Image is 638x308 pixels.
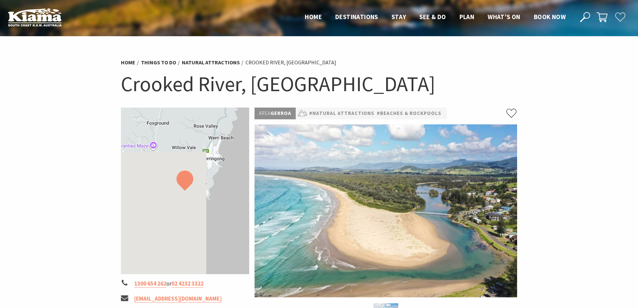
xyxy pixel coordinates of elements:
a: Natural Attractions [182,59,240,66]
a: Things To Do [141,59,176,66]
span: Destinations [335,13,378,21]
a: 1300 654 262 [134,280,166,288]
span: Book now [534,13,566,21]
a: Home [121,59,135,66]
img: Seven Mile Beach, Crooked River, Gerroa [255,124,517,297]
span: See & Do [419,13,446,21]
a: #Natural Attractions [309,109,374,118]
a: 02 4232 3322 [171,280,204,288]
span: What’s On [488,13,520,21]
li: Crooked River, [GEOGRAPHIC_DATA] [245,58,336,67]
h1: Crooked River, [GEOGRAPHIC_DATA] [121,70,517,98]
li: or [121,279,250,288]
nav: Main Menu [298,12,572,23]
img: Kiama Logo [8,8,62,26]
a: #Beaches & Rockpools [377,109,441,118]
p: Gerroa [255,108,296,119]
span: Area [259,110,271,116]
span: Stay [392,13,406,21]
span: Plan [459,13,475,21]
span: Home [305,13,322,21]
a: [EMAIL_ADDRESS][DOMAIN_NAME] [134,295,222,303]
